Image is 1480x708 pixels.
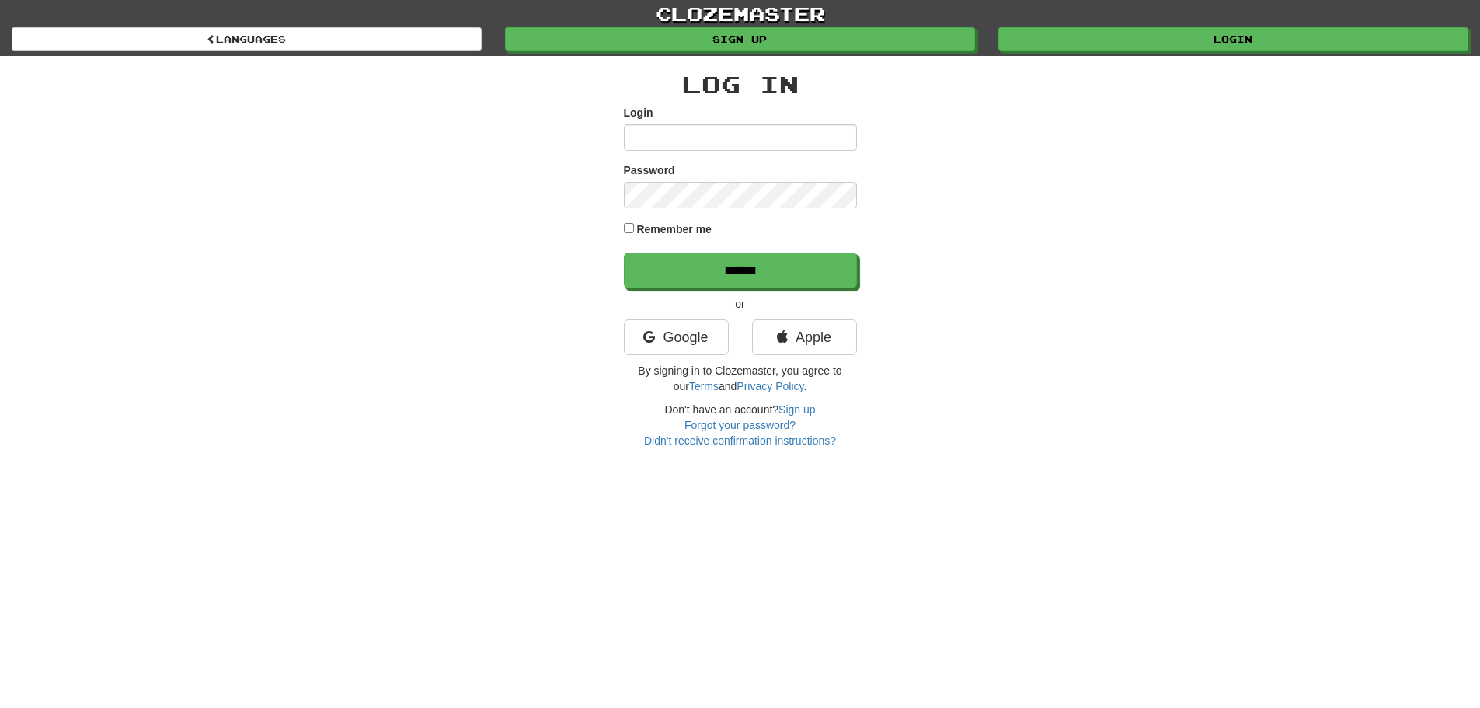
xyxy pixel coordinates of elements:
a: Privacy Policy [737,380,803,392]
a: Login [998,27,1468,51]
h2: Log In [624,71,857,97]
a: Terms [689,380,719,392]
div: Don't have an account? [624,402,857,448]
a: Apple [752,319,857,355]
a: Sign up [505,27,975,51]
label: Remember me [636,221,712,237]
p: or [624,296,857,312]
label: Password [624,162,675,178]
a: Google [624,319,729,355]
a: Didn't receive confirmation instructions? [644,434,836,447]
a: Languages [12,27,482,51]
label: Login [624,105,653,120]
a: Sign up [778,403,815,416]
p: By signing in to Clozemaster, you agree to our and . [624,363,857,394]
a: Forgot your password? [684,419,796,431]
